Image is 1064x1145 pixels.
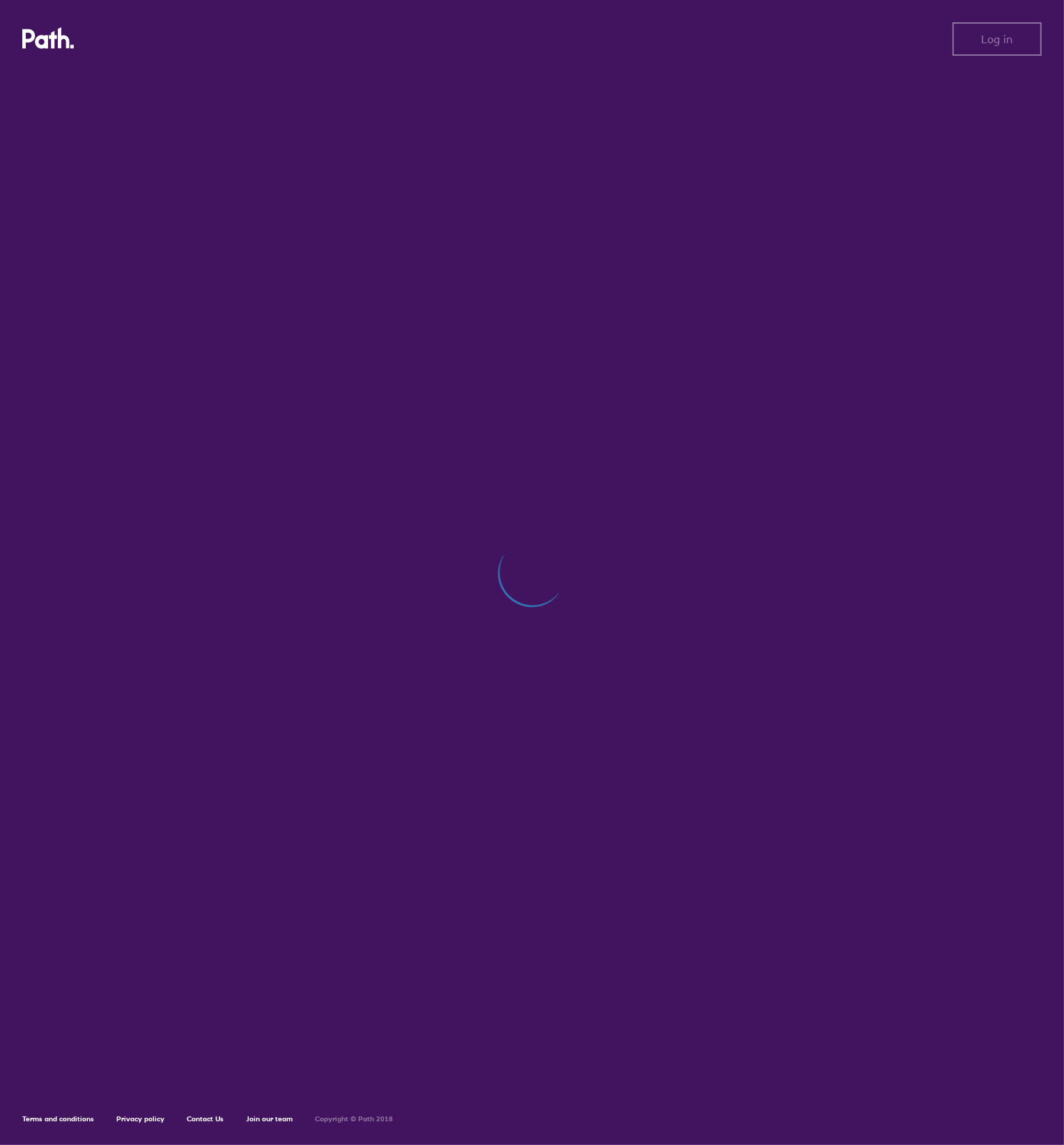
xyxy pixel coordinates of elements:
a: Terms and conditions [22,1114,94,1123]
button: Log in [953,22,1042,56]
a: Privacy policy [116,1114,164,1123]
span: Log in [982,33,1013,45]
h6: Copyright © Path 2018 [315,1115,393,1123]
a: Join our team [246,1114,293,1123]
a: Contact Us [187,1114,224,1123]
